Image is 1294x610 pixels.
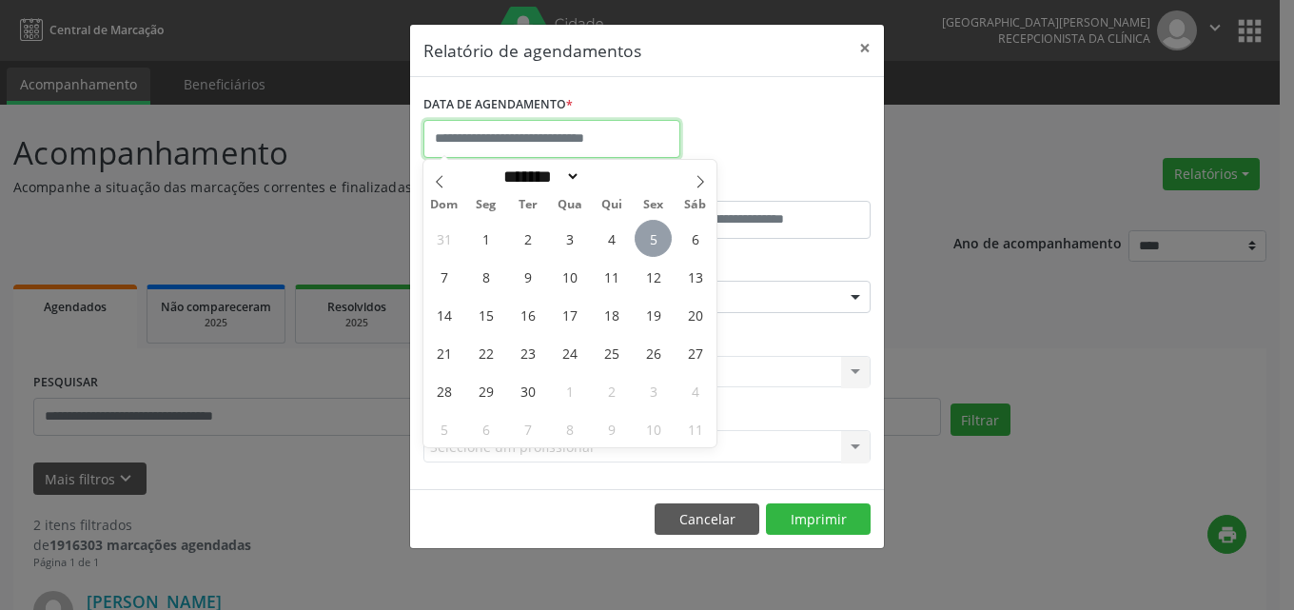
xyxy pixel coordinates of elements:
[676,372,714,409] span: Outubro 4, 2025
[551,296,588,333] span: Setembro 17, 2025
[425,258,462,295] span: Setembro 7, 2025
[591,199,633,211] span: Qui
[593,296,630,333] span: Setembro 18, 2025
[425,372,462,409] span: Setembro 28, 2025
[676,258,714,295] span: Setembro 13, 2025
[635,334,672,371] span: Setembro 26, 2025
[467,410,504,447] span: Outubro 6, 2025
[766,503,871,536] button: Imprimir
[425,410,462,447] span: Outubro 5, 2025
[652,171,871,201] label: ATÉ
[580,167,643,187] input: Year
[509,334,546,371] span: Setembro 23, 2025
[846,25,884,71] button: Close
[676,410,714,447] span: Outubro 11, 2025
[509,296,546,333] span: Setembro 16, 2025
[423,199,465,211] span: Dom
[655,503,759,536] button: Cancelar
[551,372,588,409] span: Outubro 1, 2025
[551,258,588,295] span: Setembro 10, 2025
[593,334,630,371] span: Setembro 25, 2025
[635,258,672,295] span: Setembro 12, 2025
[509,410,546,447] span: Outubro 7, 2025
[676,220,714,257] span: Setembro 6, 2025
[593,372,630,409] span: Outubro 2, 2025
[635,410,672,447] span: Outubro 10, 2025
[551,410,588,447] span: Outubro 8, 2025
[425,334,462,371] span: Setembro 21, 2025
[425,296,462,333] span: Setembro 14, 2025
[509,220,546,257] span: Setembro 2, 2025
[467,334,504,371] span: Setembro 22, 2025
[551,334,588,371] span: Setembro 24, 2025
[465,199,507,211] span: Seg
[635,220,672,257] span: Setembro 5, 2025
[676,334,714,371] span: Setembro 27, 2025
[676,296,714,333] span: Setembro 20, 2025
[467,220,504,257] span: Setembro 1, 2025
[467,372,504,409] span: Setembro 29, 2025
[675,199,716,211] span: Sáb
[423,90,573,120] label: DATA DE AGENDAMENTO
[507,199,549,211] span: Ter
[633,199,675,211] span: Sex
[635,372,672,409] span: Outubro 3, 2025
[425,220,462,257] span: Agosto 31, 2025
[509,258,546,295] span: Setembro 9, 2025
[497,167,580,187] select: Month
[509,372,546,409] span: Setembro 30, 2025
[467,296,504,333] span: Setembro 15, 2025
[423,38,641,63] h5: Relatório de agendamentos
[467,258,504,295] span: Setembro 8, 2025
[593,410,630,447] span: Outubro 9, 2025
[593,220,630,257] span: Setembro 4, 2025
[551,220,588,257] span: Setembro 3, 2025
[635,296,672,333] span: Setembro 19, 2025
[549,199,591,211] span: Qua
[593,258,630,295] span: Setembro 11, 2025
